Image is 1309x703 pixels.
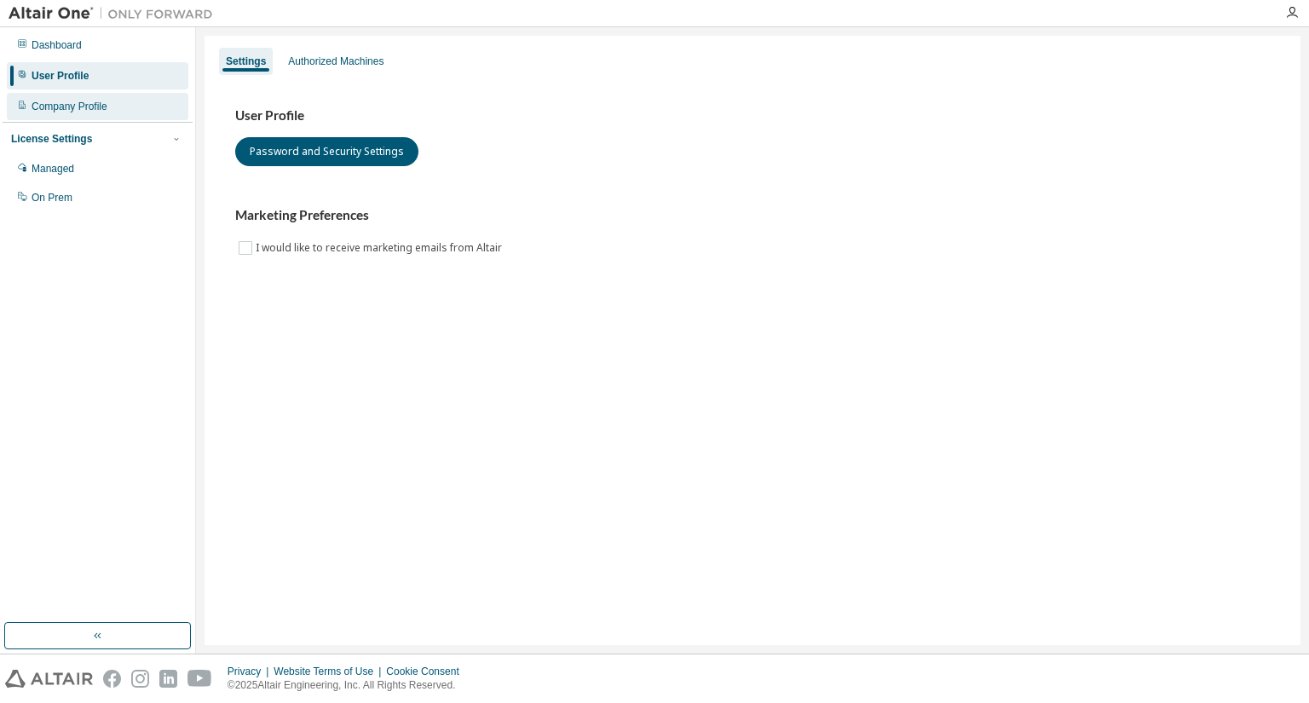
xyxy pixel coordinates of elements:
div: User Profile [32,69,89,83]
div: Authorized Machines [288,55,383,68]
img: youtube.svg [187,670,212,688]
h3: Marketing Preferences [235,207,1270,224]
div: Company Profile [32,100,107,113]
p: © 2025 Altair Engineering, Inc. All Rights Reserved. [228,678,470,693]
h3: User Profile [235,107,1270,124]
label: I would like to receive marketing emails from Altair [256,238,505,258]
div: On Prem [32,191,72,205]
div: Cookie Consent [386,665,469,678]
img: instagram.svg [131,670,149,688]
div: Website Terms of Use [274,665,386,678]
img: altair_logo.svg [5,670,93,688]
div: Dashboard [32,38,82,52]
button: Password and Security Settings [235,137,418,166]
img: Altair One [9,5,222,22]
div: License Settings [11,132,92,146]
div: Managed [32,162,74,176]
img: facebook.svg [103,670,121,688]
div: Settings [226,55,266,68]
div: Privacy [228,665,274,678]
img: linkedin.svg [159,670,177,688]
